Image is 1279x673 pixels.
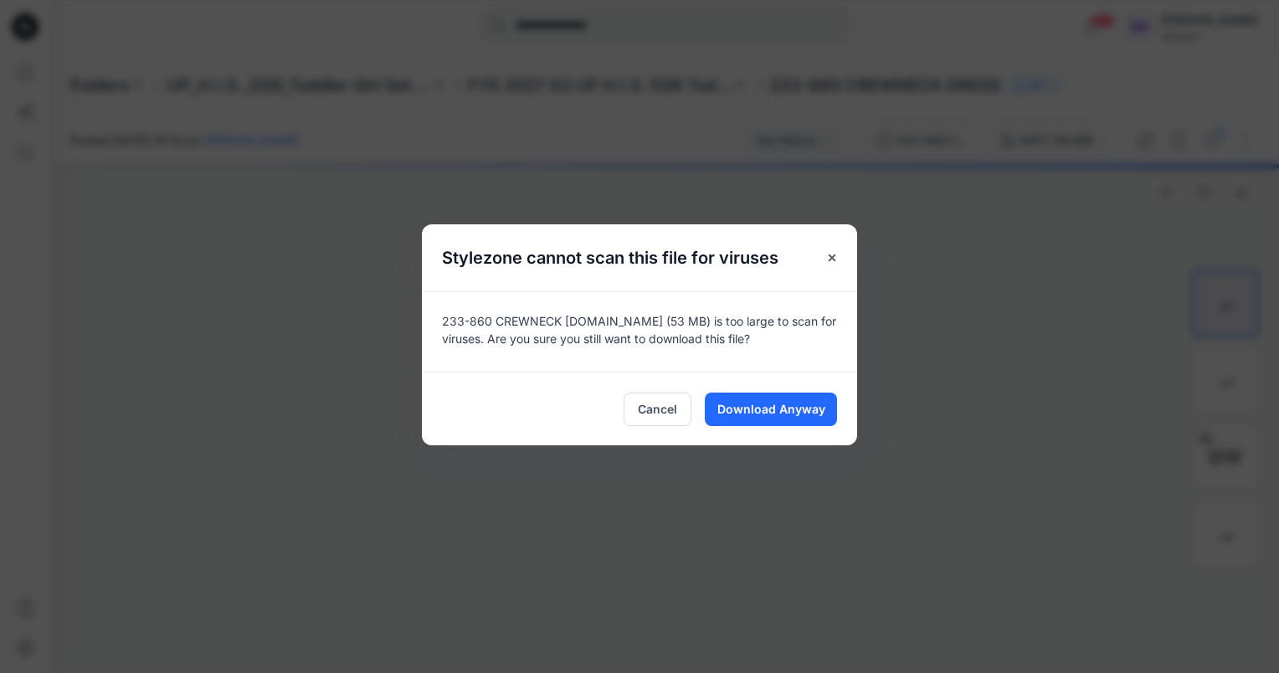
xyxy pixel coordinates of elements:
span: Download Anyway [717,400,825,418]
button: Close [817,243,847,273]
h5: Stylezone cannot scan this file for viruses [422,224,799,291]
button: Cancel [624,393,691,426]
div: 233-860 CREWNECK [DOMAIN_NAME] (53 MB) is too large to scan for viruses. Are you sure you still w... [422,291,857,372]
button: Download Anyway [705,393,837,426]
span: Cancel [638,400,677,418]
